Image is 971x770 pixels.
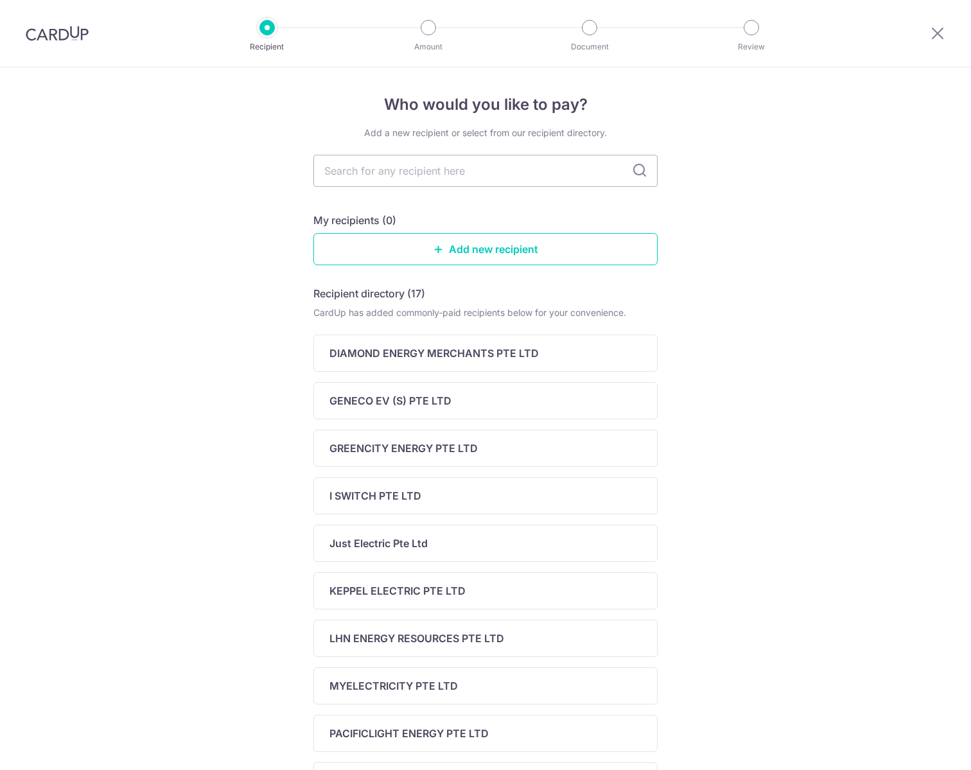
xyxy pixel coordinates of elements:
p: MYELECTRICITY PTE LTD [329,678,458,694]
p: DIAMOND ENERGY MERCHANTS PTE LTD [329,346,539,361]
div: Add a new recipient or select from our recipient directory. [313,127,658,139]
h4: Who would you like to pay? [313,93,658,116]
h5: My recipients (0) [313,213,396,228]
h5: Recipient directory (17) [313,286,425,301]
iframe: Opens a widget where you can find more information [889,731,958,764]
p: Review [704,40,799,53]
div: CardUp has added commonly-paid recipients below for your convenience. [313,306,658,319]
p: GREENCITY ENERGY PTE LTD [329,441,478,456]
p: Recipient [220,40,315,53]
p: Amount [381,40,476,53]
p: I SWITCH PTE LTD [329,488,421,503]
p: KEPPEL ELECTRIC PTE LTD [329,583,466,599]
img: CardUp [26,26,89,41]
a: Add new recipient [313,233,658,265]
p: Just Electric Pte Ltd [329,536,428,551]
p: Document [542,40,637,53]
p: PACIFICLIGHT ENERGY PTE LTD [329,726,489,741]
input: Search for any recipient here [313,155,658,187]
p: LHN ENERGY RESOURCES PTE LTD [329,631,504,646]
p: GENECO EV (S) PTE LTD [329,393,451,408]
